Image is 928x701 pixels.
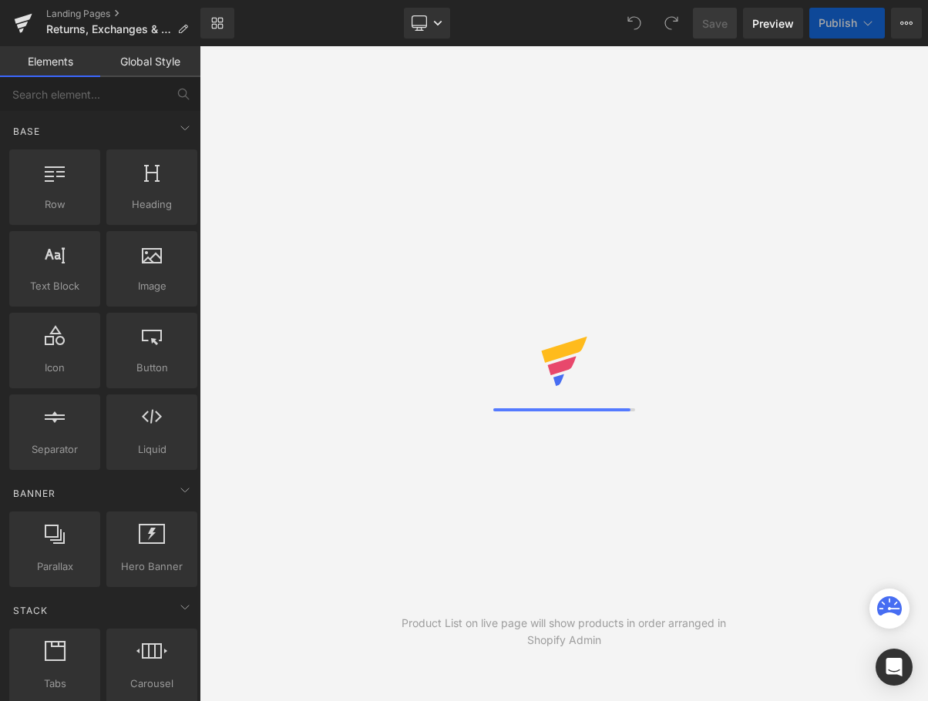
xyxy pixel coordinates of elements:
[382,615,746,649] div: Product List on live page will show products in order arranged in Shopify Admin
[14,196,96,213] span: Row
[200,8,234,39] a: New Library
[12,603,49,618] span: Stack
[14,441,96,458] span: Separator
[100,46,200,77] a: Global Style
[14,676,96,692] span: Tabs
[752,15,794,32] span: Preview
[111,441,193,458] span: Liquid
[111,278,193,294] span: Image
[46,23,171,35] span: Returns, Exchanges & Warranties
[111,558,193,575] span: Hero Banner
[743,8,803,39] a: Preview
[111,196,193,213] span: Heading
[14,278,96,294] span: Text Block
[891,8,922,39] button: More
[819,17,857,29] span: Publish
[12,486,57,501] span: Banner
[46,8,200,20] a: Landing Pages
[14,360,96,376] span: Icon
[12,124,42,139] span: Base
[14,558,96,575] span: Parallax
[111,360,193,376] span: Button
[876,649,913,686] div: Open Intercom Messenger
[656,8,687,39] button: Redo
[619,8,650,39] button: Undo
[702,15,728,32] span: Save
[809,8,885,39] button: Publish
[111,676,193,692] span: Carousel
